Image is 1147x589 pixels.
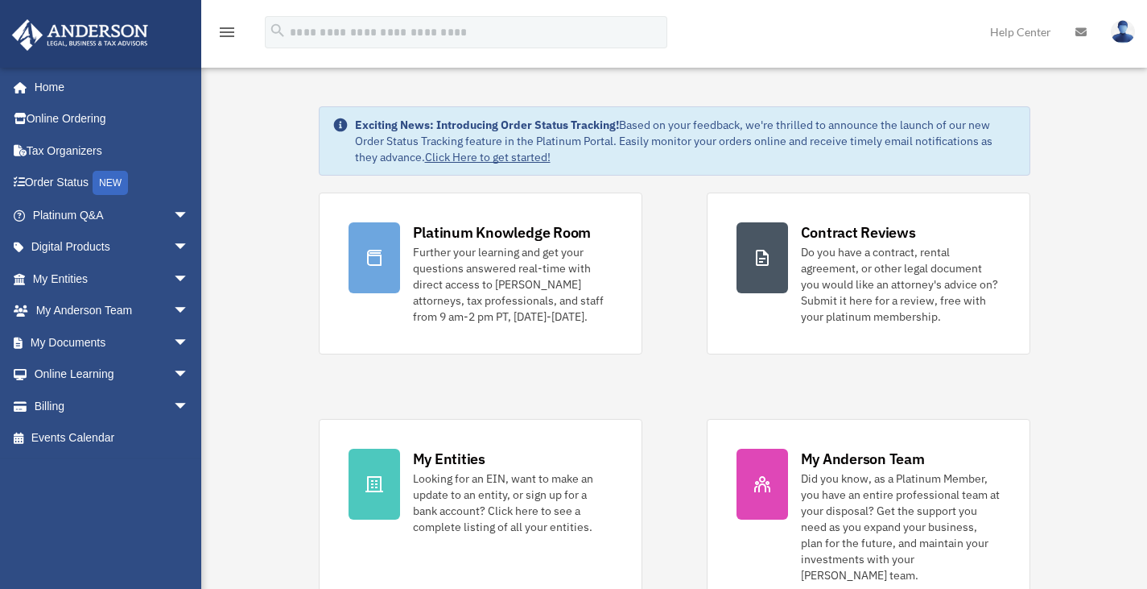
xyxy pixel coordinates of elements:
[173,390,205,423] span: arrow_drop_down
[801,222,916,243] div: Contract Reviews
[93,171,128,195] div: NEW
[173,359,205,392] span: arrow_drop_down
[11,231,213,263] a: Digital Productsarrow_drop_down
[355,117,1017,165] div: Based on your feedback, we're thrilled to announce the launch of our new Order Status Tracking fe...
[11,326,213,359] a: My Documentsarrow_drop_down
[173,326,205,359] span: arrow_drop_down
[413,244,613,325] div: Further your learning and get your questions answered real-time with direct access to [PERSON_NAM...
[11,135,213,167] a: Tax Organizers
[1111,20,1135,44] img: User Pic
[801,471,1001,583] div: Did you know, as a Platinum Member, you have an entire professional team at your disposal? Get th...
[11,390,213,422] a: Billingarrow_drop_down
[11,167,213,200] a: Order StatusNEW
[413,222,592,243] div: Platinum Knowledge Room
[11,295,213,327] a: My Anderson Teamarrow_drop_down
[173,199,205,232] span: arrow_drop_down
[11,103,213,135] a: Online Ordering
[269,22,287,39] i: search
[217,28,237,42] a: menu
[173,295,205,328] span: arrow_drop_down
[425,150,551,164] a: Click Here to get started!
[11,263,213,295] a: My Entitiesarrow_drop_down
[319,193,642,355] a: Platinum Knowledge Room Further your learning and get your questions answered real-time with dire...
[173,263,205,296] span: arrow_drop_down
[707,193,1030,355] a: Contract Reviews Do you have a contract, rental agreement, or other legal document you would like...
[801,449,925,469] div: My Anderson Team
[801,244,1001,325] div: Do you have a contract, rental agreement, or other legal document you would like an attorney's ad...
[413,449,485,469] div: My Entities
[11,422,213,454] a: Events Calendar
[11,71,205,103] a: Home
[355,118,619,132] strong: Exciting News: Introducing Order Status Tracking!
[413,471,613,535] div: Looking for an EIN, want to make an update to an entity, or sign up for a bank account? Click her...
[173,231,205,264] span: arrow_drop_down
[11,359,213,391] a: Online Learningarrow_drop_down
[11,199,213,231] a: Platinum Q&Aarrow_drop_down
[7,19,153,51] img: Anderson Advisors Platinum Portal
[217,23,237,42] i: menu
